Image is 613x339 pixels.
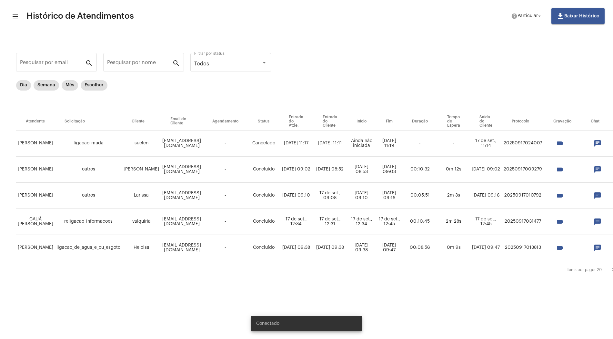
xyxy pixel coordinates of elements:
span: ligacao_muda [74,141,104,145]
th: Atendente [16,112,55,131]
mat-chip-list: selection [583,189,608,202]
mat-icon: arrow_drop_down [537,13,542,19]
span: religacao_informacoes [64,219,113,224]
th: Entrada do Cliente [313,112,347,131]
mat-icon: chat [594,244,601,252]
td: [DATE] 09:03 [376,157,402,183]
td: [DATE] 09:16 [376,183,402,209]
mat-chip: Escolher [81,80,107,91]
mat-chip: Dia [16,80,31,91]
span: Todos [194,61,209,66]
mat-icon: chat [594,166,601,173]
mat-chip: Mês [62,80,78,91]
mat-chip-list: selection [545,215,579,228]
mat-icon: videocam [556,192,564,199]
td: 20250917010792 [502,183,544,209]
th: Email do Cliente [161,112,203,131]
td: 17 de set., 12:45 [470,209,502,235]
td: 17 de set., 12:34 [347,209,376,235]
th: Início [347,112,376,131]
mat-icon: videocam [556,218,564,226]
th: Cliente [122,112,161,131]
td: [DATE] 08:52 [313,157,347,183]
td: 17 de set., 12:31 [313,209,347,235]
td: Ainda não iniciada [347,131,376,157]
div: Items per page: [567,268,596,272]
td: 00:05:51 [402,183,437,209]
td: 00:08:56 [402,235,437,261]
th: Chat [581,112,609,131]
td: [PERSON_NAME] [16,157,55,183]
td: Larissa [122,183,161,209]
mat-icon: help [511,13,518,19]
td: - [203,183,248,209]
td: [DATE] 09:10 [279,183,313,209]
th: Solicitação [55,112,122,131]
mat-chip-list: selection [583,137,608,150]
th: Agendamento [203,112,248,131]
td: - [402,131,437,157]
span: Conectado [256,320,279,327]
td: [DATE] 09:02 [279,157,313,183]
th: Duração [402,112,437,131]
button: Baixar Histórico [551,8,605,24]
td: [EMAIL_ADDRESS][DOMAIN_NAME] [161,183,203,209]
td: 20250917031477 [502,209,544,235]
td: [DATE] 11:17 [279,131,313,157]
mat-icon: videocam [556,244,564,252]
td: Concluído [248,235,279,261]
button: Particular [507,10,546,23]
td: [PERSON_NAME] [122,157,161,183]
td: [EMAIL_ADDRESS][DOMAIN_NAME] [161,157,203,183]
td: [EMAIL_ADDRESS][DOMAIN_NAME] [161,131,203,157]
td: Cancelado [248,131,279,157]
mat-chip-list: selection [545,189,579,202]
span: Particular [518,14,538,18]
td: Concluído [248,209,279,235]
input: Pesquisar por nome [107,61,172,67]
span: outros [82,167,95,171]
td: [DATE] 09:02 [470,157,502,183]
td: 20250917009279 [502,157,544,183]
th: Protocolo [502,112,544,131]
td: - [203,235,248,261]
td: [DATE] 11:11 [313,131,347,157]
td: [DATE] 09:38 [347,235,376,261]
td: suelen [122,131,161,157]
input: Pesquisar por email [20,61,85,67]
mat-icon: videocam [556,166,564,173]
td: - [203,157,248,183]
td: 20250917013813 [502,235,544,261]
td: 17 de set., 11:14 [470,131,502,157]
td: 0m 9s [437,235,470,261]
mat-icon: search [172,59,180,67]
td: 17 de set., 09:08 [313,183,347,209]
td: [DATE] 09:10 [347,183,376,209]
td: 20250917024007 [502,131,544,157]
mat-chip-list: selection [545,137,579,150]
td: 17 de set., 12:34 [279,209,313,235]
td: 00:10:45 [402,209,437,235]
th: Gravação [544,112,581,131]
td: [DATE] 11:19 [376,131,402,157]
td: - [203,131,248,157]
td: Concluído [248,183,279,209]
th: Entrada do Atde. [279,112,313,131]
mat-icon: file_download [557,12,564,20]
mat-chip: Semana [34,80,59,91]
mat-icon: chat [594,218,601,226]
td: [PERSON_NAME] [16,235,55,261]
td: [DATE] 09:47 [376,235,402,261]
td: CAUÃ [PERSON_NAME] [16,209,55,235]
div: 20 [597,268,602,272]
th: Fim [376,112,402,131]
td: [PERSON_NAME] [16,131,55,157]
mat-icon: chat [594,192,601,199]
td: 2m 28s [437,209,470,235]
th: Saída do Cliente [470,112,502,131]
mat-icon: sidenav icon [12,13,18,20]
td: valquiria [122,209,161,235]
td: [EMAIL_ADDRESS][DOMAIN_NAME] [161,209,203,235]
span: Baixar Histórico [557,14,599,18]
mat-icon: search [85,59,93,67]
